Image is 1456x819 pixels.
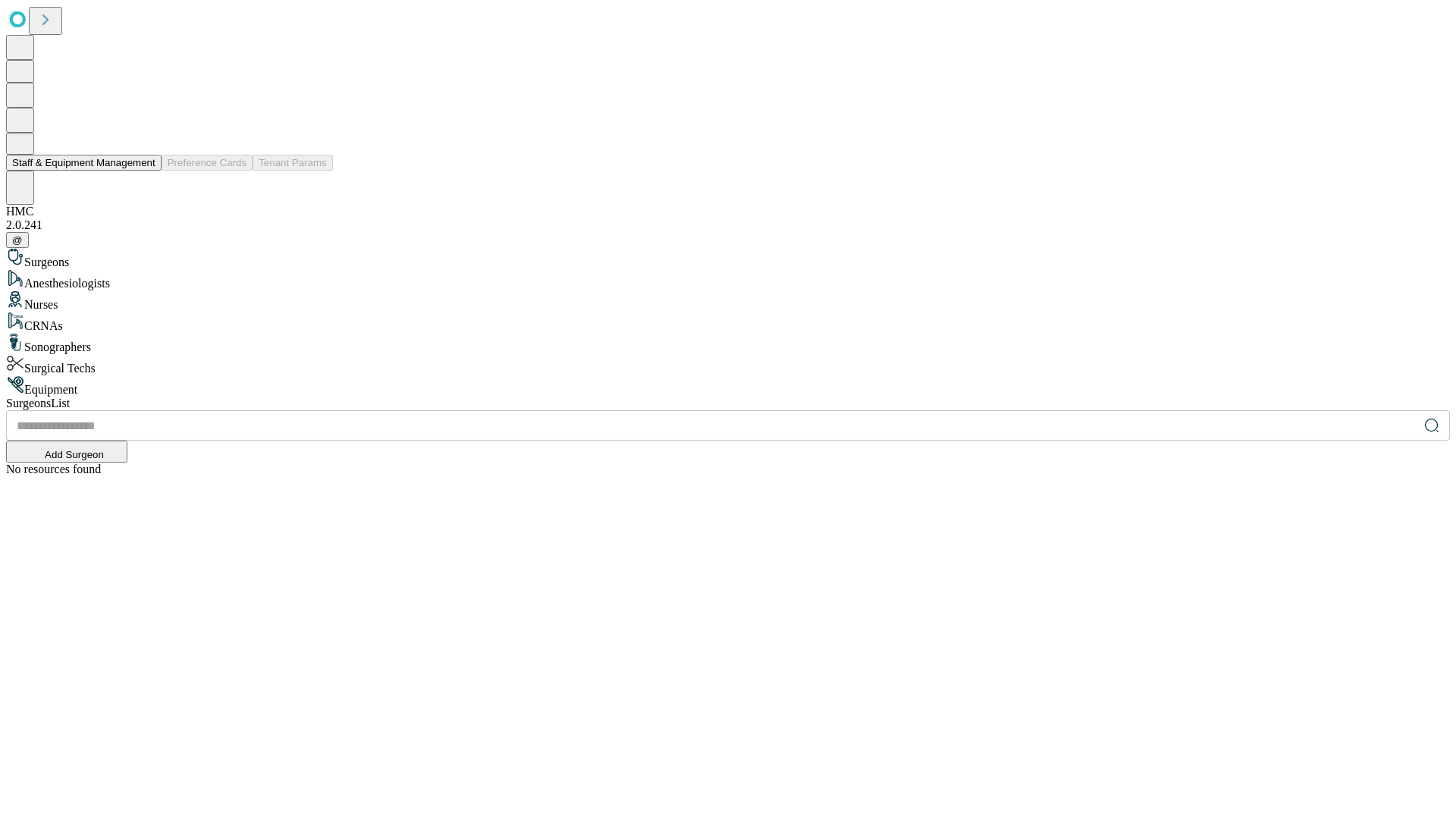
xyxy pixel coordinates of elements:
[6,375,1450,397] div: Equipment
[253,155,333,171] button: Tenant Params
[6,248,1450,269] div: Surgeons
[6,205,1450,218] div: HMC
[6,232,29,248] button: @
[6,333,1450,354] div: Sonographers
[6,312,1450,333] div: CRNAs
[6,269,1450,290] div: Anesthesiologists
[6,218,1450,232] div: 2.0.241
[6,441,127,463] button: Add Surgeon
[6,290,1450,312] div: Nurses
[6,463,1450,476] div: No resources found
[162,155,253,171] button: Preference Cards
[6,354,1450,375] div: Surgical Techs
[45,449,104,460] span: Add Surgeon
[6,155,162,171] button: Staff & Equipment Management
[6,397,1450,410] div: Surgeons List
[12,234,23,246] span: @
